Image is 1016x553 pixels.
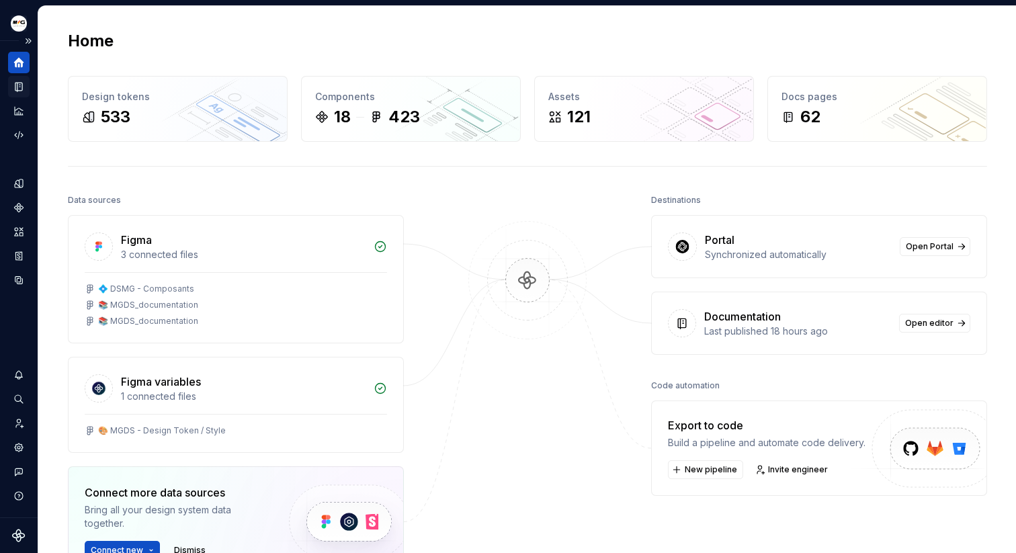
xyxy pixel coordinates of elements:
div: Design tokens [82,90,273,103]
button: Search ⌘K [8,388,30,410]
div: Export to code [668,417,865,433]
div: Code automation [651,376,720,395]
a: Assets121 [534,76,754,142]
button: Expand sidebar [19,32,38,50]
div: Bring all your design system data together. [85,503,266,530]
a: Open Portal [900,237,970,256]
div: 121 [567,106,591,128]
div: 18 [334,106,351,128]
div: Components [315,90,507,103]
a: Design tokens [8,173,30,194]
a: Settings [8,437,30,458]
span: New pipeline [685,464,737,475]
a: Design tokens533 [68,76,288,142]
div: 62 [800,106,820,128]
div: Last published 18 hours ago [704,325,891,338]
div: Figma variables [121,374,201,390]
div: 📚 MGDS_documentation [98,316,198,327]
a: Assets [8,221,30,243]
button: Contact support [8,461,30,482]
div: Assets [548,90,740,103]
a: Docs pages62 [767,76,987,142]
svg: Supernova Logo [12,529,26,542]
img: e5cfe62c-2ffb-4aae-a2e8-6f19d60e01f1.png [11,15,27,32]
a: Documentation [8,76,30,97]
div: Destinations [651,191,701,210]
div: 1 connected files [121,390,366,403]
div: Connect more data sources [85,484,266,501]
a: Data sources [8,269,30,291]
a: Invite team [8,413,30,434]
a: Home [8,52,30,73]
span: Open editor [905,318,954,329]
a: Components18423 [301,76,521,142]
div: 423 [388,106,420,128]
a: Analytics [8,100,30,122]
div: Docs pages [781,90,973,103]
a: Components [8,197,30,218]
div: 3 connected files [121,248,366,261]
div: 💠 DSMG - Composants [98,284,194,294]
a: Invite engineer [751,460,834,479]
div: Data sources [68,191,121,210]
div: Synchronized automatically [705,248,892,261]
a: Open editor [899,314,970,333]
a: Figma variables1 connected files🎨 MGDS - Design Token / Style [68,357,404,453]
div: 🎨 MGDS - Design Token / Style [98,425,226,436]
button: Notifications [8,364,30,386]
button: New pipeline [668,460,743,479]
div: Figma [121,232,152,248]
div: 📚 MGDS_documentation [98,300,198,310]
span: Invite engineer [768,464,828,475]
h2: Home [68,30,114,52]
div: Portal [705,232,734,248]
div: Documentation [704,308,781,325]
a: Storybook stories [8,245,30,267]
a: Figma3 connected files💠 DSMG - Composants📚 MGDS_documentation📚 MGDS_documentation [68,215,404,343]
span: Open Portal [906,241,954,252]
a: Code automation [8,124,30,146]
div: 533 [101,106,130,128]
div: Build a pipeline and automate code delivery. [668,436,865,450]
